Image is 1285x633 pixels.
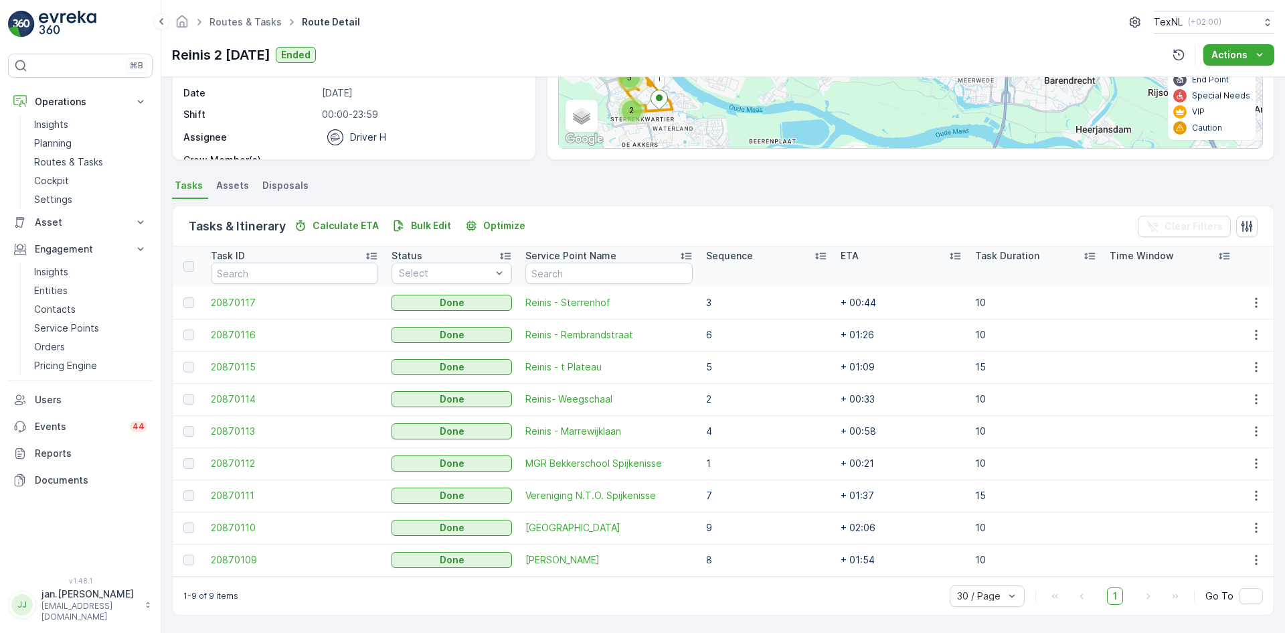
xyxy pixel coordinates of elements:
[834,544,968,576] td: + 01:54
[34,322,99,335] p: Service Points
[211,263,377,284] input: Search
[525,457,692,470] a: MGR Bekkerschool Spijkenisse
[34,359,97,372] p: Pricing Engine
[968,544,1103,576] td: 10
[8,11,35,38] img: logo
[1211,48,1248,62] p: Actions
[211,457,377,470] span: 20870112
[183,362,194,372] div: Toggle Row Selected
[322,86,521,100] p: [DATE]
[392,295,513,311] button: Done
[34,137,72,150] p: Planning
[183,490,194,501] div: Toggle Row Selected
[8,88,153,115] button: Operations
[699,351,834,383] td: 5
[183,522,194,533] div: Toggle Row Selected
[183,555,194,565] div: Toggle Row Selected
[322,153,521,167] p: -
[8,587,153,622] button: JJjan.[PERSON_NAME][EMAIL_ADDRESS][DOMAIN_NAME]
[392,488,513,504] button: Done
[525,521,692,535] a: Reinis - Damstraat
[525,489,692,502] span: Vereniging N.T.O. Spijkenisse
[211,393,377,406] span: 20870114
[392,359,513,375] button: Done
[1188,17,1221,27] p: ( +02:00 )
[183,458,194,469] div: Toggle Row Selected
[34,265,68,279] p: Insights
[183,131,227,144] p: Assignee
[1154,11,1274,33] button: TexNL(+02:00)
[968,415,1103,447] td: 10
[211,249,245,263] p: Task ID
[313,219,379,232] p: Calculate ETA
[35,95,126,109] p: Operations
[211,328,377,342] span: 20870116
[525,360,692,374] a: Reinis - t Plateau
[183,591,238,602] p: 1-9 of 9 items
[29,171,153,190] a: Cockpit
[262,179,309,192] span: Disposals
[699,447,834,480] td: 1
[392,520,513,536] button: Done
[392,552,513,568] button: Done
[1203,44,1274,66] button: Actions
[699,287,834,319] td: 3
[189,217,286,236] p: Tasks & Itinerary
[525,553,692,567] span: [PERSON_NAME]
[29,115,153,134] a: Insights
[322,108,521,121] p: 00:00-23:59
[525,328,692,342] span: Reinis - Rembrandstraat
[968,447,1103,480] td: 10
[34,340,65,354] p: Orders
[392,423,513,439] button: Done
[1110,249,1174,263] p: Time Window
[968,351,1103,383] td: 15
[699,544,834,576] td: 8
[968,512,1103,544] td: 10
[209,16,282,27] a: Routes & Tasks
[29,190,153,209] a: Settings
[440,393,464,406] p: Done
[34,174,69,188] p: Cockpit
[211,296,377,309] a: 20870117
[968,480,1103,512] td: 15
[392,391,513,407] button: Done
[35,216,126,229] p: Asset
[183,394,194,405] div: Toggle Row Selected
[1154,15,1183,29] p: TexNL
[525,263,692,284] input: Search
[440,489,464,502] p: Done
[440,296,464,309] p: Done
[525,296,692,309] a: Reinis - Sterrenhof
[440,425,464,438] p: Done
[276,47,316,63] button: Ended
[834,287,968,319] td: + 00:44
[29,356,153,375] a: Pricing Engine
[440,328,464,342] p: Done
[34,284,68,297] p: Entities
[525,553,692,567] a: Reinis - Groene Kruisweg
[34,193,72,206] p: Settings
[440,457,464,470] p: Done
[211,489,377,502] a: 20870111
[211,360,377,374] a: 20870115
[175,179,203,192] span: Tasks
[525,425,692,438] a: Reinis - Marrewijklaan
[8,386,153,413] a: Users
[1192,107,1205,117] p: VIP
[525,393,692,406] a: Reinis- Weegschaal
[975,249,1039,263] p: Task Duration
[387,218,456,234] button: Bulk Edit
[133,421,145,432] p: 44
[130,60,143,71] p: ⌘B
[35,474,147,487] p: Documents
[183,297,194,308] div: Toggle Row Selected
[8,413,153,440] a: Events44
[11,594,33,616] div: JJ
[29,263,153,281] a: Insights
[699,383,834,415] td: 2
